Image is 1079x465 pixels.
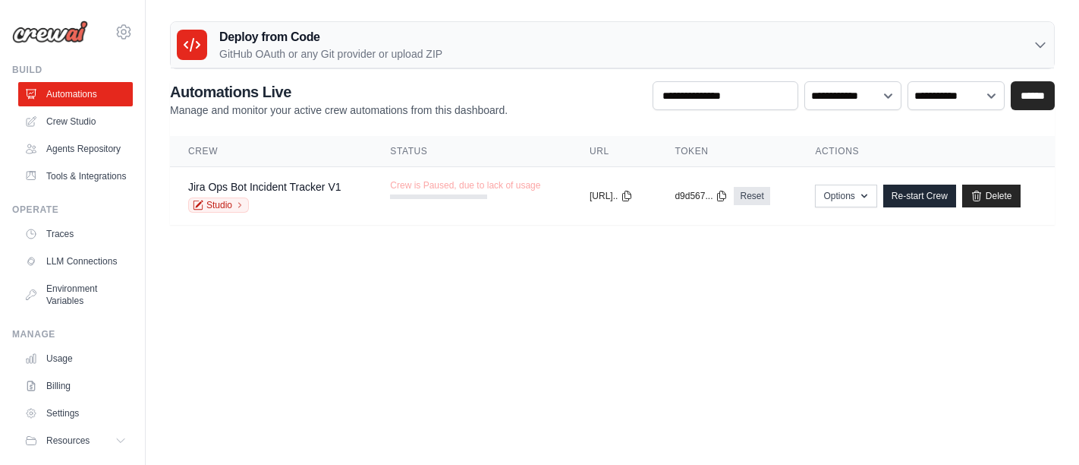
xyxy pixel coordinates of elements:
button: Options [815,185,876,207]
p: Manage and monitor your active crew automations from this dashboard. [170,103,508,118]
button: Resources [18,429,133,453]
a: Tools & Integrations [18,164,133,188]
th: URL [571,136,656,167]
a: Reset [734,187,769,205]
a: Environment Variables [18,277,133,313]
a: Studio [188,198,249,213]
div: Manage [12,328,133,340]
th: Status [372,136,571,167]
th: Crew [170,136,372,167]
button: d9d567... [675,190,728,202]
th: Token [656,136,797,167]
a: Settings [18,401,133,425]
div: Operate [12,204,133,216]
a: LLM Connections [18,249,133,274]
a: Traces [18,222,133,246]
h3: Deploy from Code [219,28,442,46]
a: Crew Studio [18,109,133,134]
th: Actions [797,136,1055,167]
p: GitHub OAuth or any Git provider or upload ZIP [219,46,442,62]
img: Logo [12,21,88,43]
a: Automations [18,82,133,106]
a: Agents Repository [18,137,133,161]
a: Usage [18,346,133,371]
a: Jira Ops Bot Incident Tracker V1 [188,181,341,193]
a: Re-start Crew [883,185,956,207]
div: Build [12,64,133,76]
span: Crew is Paused, due to lack of usage [390,179,540,191]
span: Resources [46,435,90,447]
a: Billing [18,374,133,398]
h2: Automations Live [170,81,508,103]
a: Delete [962,185,1021,207]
